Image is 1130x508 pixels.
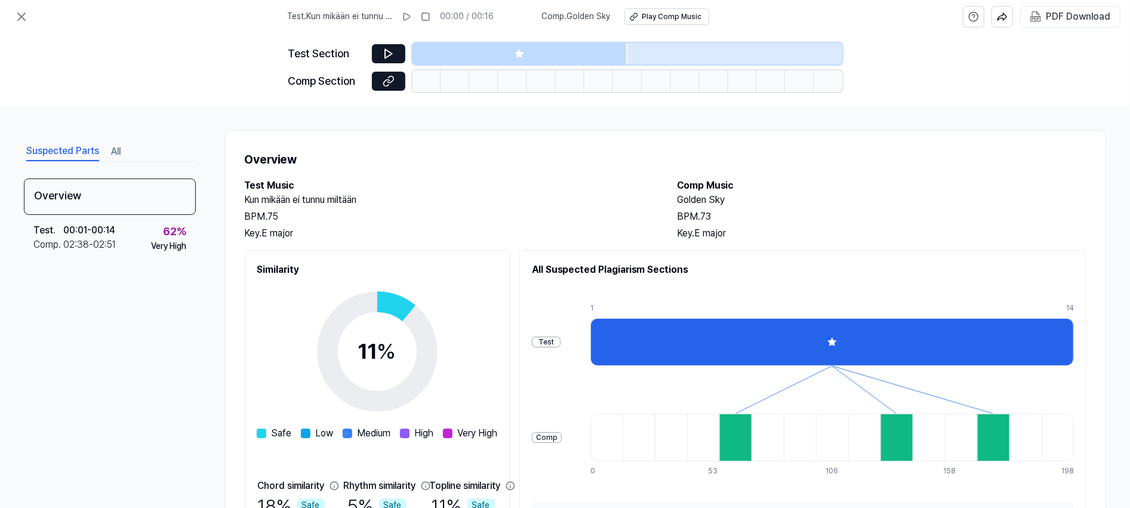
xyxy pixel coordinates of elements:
div: 00:01 - 00:14 [63,223,115,238]
span: Low [315,426,333,441]
h2: Comp Music [678,178,1087,193]
div: 1 [590,303,1066,313]
div: Key. E major [244,226,654,241]
img: share [997,11,1008,22]
div: Overview [24,178,196,215]
img: PDF Download [1030,11,1041,22]
div: Rhythm similarity [344,479,416,493]
button: All [111,142,121,161]
div: 00:00 / 00:16 [440,11,494,23]
button: help [963,6,984,27]
span: Comp . Golden Sky [541,11,610,23]
div: 158 [944,466,976,476]
button: Suspected Parts [26,142,99,161]
span: Medium [357,426,390,441]
div: Key. E major [678,226,1087,241]
h1: Overview [244,150,1086,169]
div: 106 [826,466,858,476]
span: High [414,426,433,441]
h2: Golden Sky [678,193,1087,207]
div: BPM. 75 [244,210,654,224]
div: PDF Download [1046,9,1110,24]
div: 62 % [163,223,186,241]
span: Very High [457,426,497,441]
div: Chord similarity [258,479,325,493]
h2: All Suspected Plagiarism Sections [532,263,1074,277]
div: Comp Section [288,73,365,90]
span: % [377,338,396,364]
div: 198 [1061,466,1074,476]
div: 02:38 - 02:51 [63,238,116,252]
span: Test . Kun mikään ei tunnu miltään [287,11,392,23]
div: Very High [151,241,186,253]
div: Topline similarity [430,479,501,493]
div: 14 [1066,303,1074,313]
div: Play Comp Music [642,12,701,22]
h2: Kun mikään ei tunnu miltään [244,193,654,207]
div: Test . [33,223,63,238]
div: 53 [708,466,740,476]
div: BPM. 73 [678,210,1087,224]
button: PDF Download [1028,7,1113,27]
h2: Test Music [244,178,654,193]
span: Safe [271,426,291,441]
div: Test [532,337,561,348]
div: Test Section [288,45,365,63]
div: 11 [358,335,396,368]
h2: Similarity [257,263,497,277]
svg: help [968,11,979,23]
div: Comp . [33,238,63,252]
button: Play Comp Music [624,8,709,25]
div: 0 [590,466,623,476]
div: Comp [532,432,562,444]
